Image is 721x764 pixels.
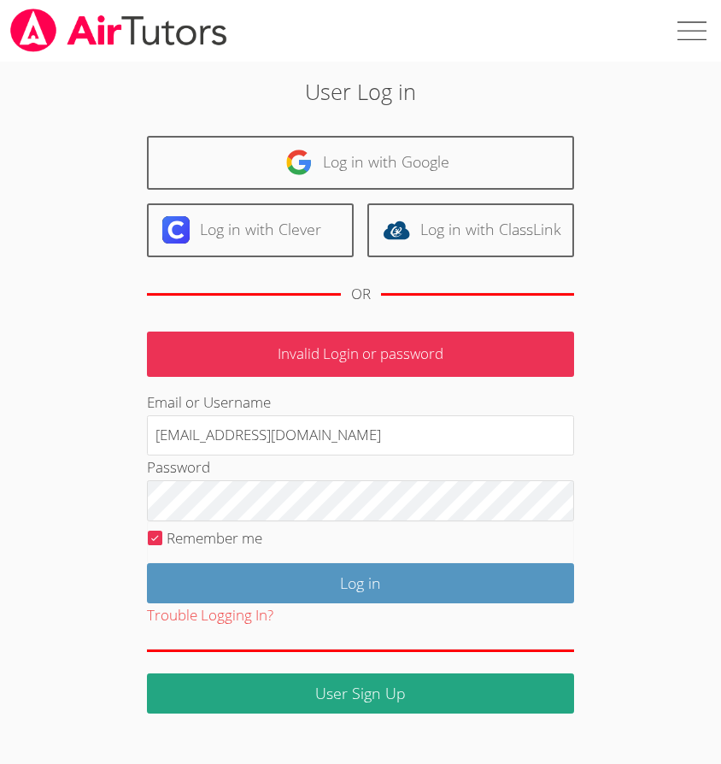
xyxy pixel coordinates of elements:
[147,673,574,714] a: User Sign Up
[351,282,371,307] div: OR
[383,216,410,244] img: classlink-logo-d6bb404cc1216ec64c9a2012d9dc4662098be43eaf13dc465df04b49fa7ab582.svg
[9,9,229,52] img: airtutors_banner-c4298cdbf04f3fff15de1276eac7730deb9818008684d7c2e4769d2f7ddbe033.png
[285,149,313,176] img: google-logo-50288ca7cdecda66e5e0955fdab243c47b7ad437acaf1139b6f446037453330a.svg
[147,457,210,477] label: Password
[147,332,574,377] p: Invalid Login or password
[162,216,190,244] img: clever-logo-6eab21bc6e7a338710f1a6ff85c0baf02591cd810cc4098c63d3a4b26e2feb20.svg
[147,563,574,603] input: Log in
[101,75,620,108] h2: User Log in
[147,136,574,190] a: Log in with Google
[147,203,354,257] a: Log in with Clever
[147,392,271,412] label: Email or Username
[147,603,273,628] button: Trouble Logging In?
[167,528,262,548] label: Remember me
[367,203,574,257] a: Log in with ClassLink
